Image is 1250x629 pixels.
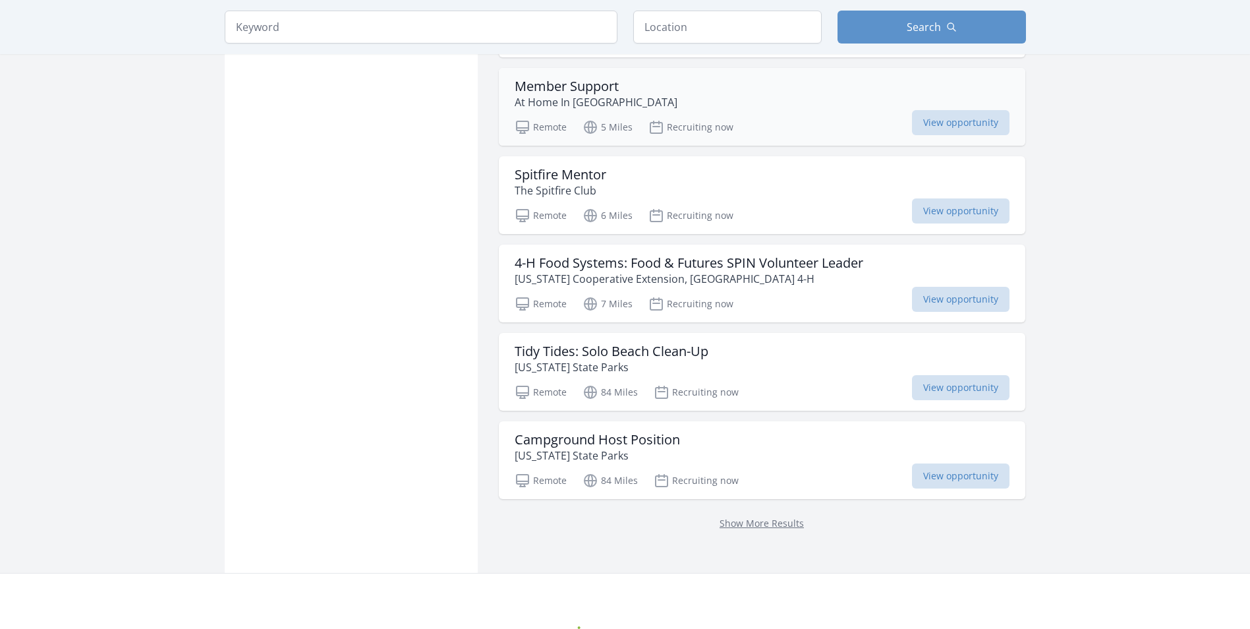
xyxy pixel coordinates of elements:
p: 84 Miles [582,384,638,400]
span: View opportunity [912,198,1009,224]
p: 84 Miles [582,473,638,489]
p: 5 Miles [582,119,633,135]
p: Recruiting now [648,119,733,135]
h3: Tidy Tides: Solo Beach Clean-Up [515,344,708,359]
span: View opportunity [912,375,1009,400]
p: [US_STATE] State Parks [515,448,680,464]
p: [US_STATE] Cooperative Extension, [GEOGRAPHIC_DATA] 4-H [515,271,863,287]
p: Remote [515,384,567,400]
p: Remote [515,473,567,489]
h3: Member Support [515,78,677,94]
p: 7 Miles [582,296,633,312]
p: Remote [515,296,567,312]
h3: Campground Host Position [515,432,680,448]
p: Recruiting now [648,296,733,312]
h3: 4-H Food Systems: Food & Futures SPIN Volunteer Leader [515,255,863,271]
a: Member Support At Home In [GEOGRAPHIC_DATA] Remote 5 Miles Recruiting now View opportunity [499,68,1025,146]
input: Keyword [225,11,617,44]
a: Tidy Tides: Solo Beach Clean-Up [US_STATE] State Parks Remote 84 Miles Recruiting now View opport... [499,333,1025,411]
span: View opportunity [912,287,1009,312]
span: View opportunity [912,464,1009,489]
button: Search [838,11,1026,44]
p: Remote [515,208,567,224]
span: Search [907,19,941,35]
p: At Home In [GEOGRAPHIC_DATA] [515,94,677,110]
p: Recruiting now [648,208,733,224]
a: Campground Host Position [US_STATE] State Parks Remote 84 Miles Recruiting now View opportunity [499,421,1025,499]
span: View opportunity [912,110,1009,135]
a: Spitfire Mentor The Spitfire Club Remote 6 Miles Recruiting now View opportunity [499,156,1025,234]
p: The Spitfire Club [515,183,606,198]
h3: Spitfire Mentor [515,167,606,183]
p: [US_STATE] State Parks [515,359,708,375]
a: 4-H Food Systems: Food & Futures SPIN Volunteer Leader [US_STATE] Cooperative Extension, [GEOGRAP... [499,245,1025,322]
p: 6 Miles [582,208,633,224]
a: Show More Results [720,517,804,529]
input: Location [633,11,822,44]
p: Remote [515,119,567,135]
p: Recruiting now [654,384,739,400]
p: Recruiting now [654,473,739,489]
